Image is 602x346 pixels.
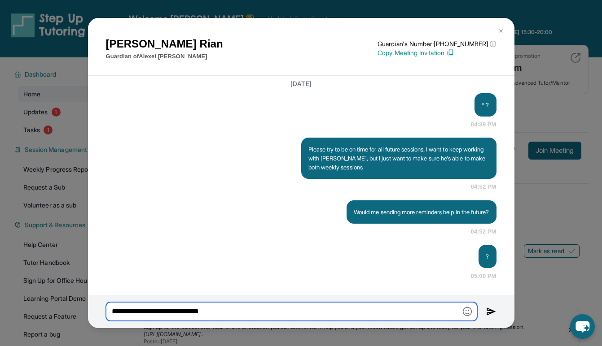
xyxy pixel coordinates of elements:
p: Please try to be on time for all future sessions. I want to keep working with [PERSON_NAME], but ... [308,145,489,172]
p: Would me sending more reminders help in the future? [354,208,489,216]
span: 05:00 PM [471,272,497,281]
h3: [DATE] [106,79,497,88]
span: 04:52 PM [471,182,497,191]
img: Close Icon [497,28,505,35]
p: Guardian's Number: [PHONE_NUMBER] [378,39,496,48]
p: ^ ? [482,100,489,109]
span: 04:52 PM [471,227,497,236]
button: chat-button [570,314,595,339]
p: ? [486,252,489,261]
img: Emoji [463,307,472,316]
img: Copy Icon [446,49,454,57]
span: 04:39 PM [471,120,497,129]
span: ⓘ [490,39,496,48]
p: Guardian of Alexei [PERSON_NAME] [106,52,223,61]
p: Copy Meeting Invitation [378,48,496,57]
h1: [PERSON_NAME] Rian [106,36,223,52]
img: Send icon [486,306,497,317]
